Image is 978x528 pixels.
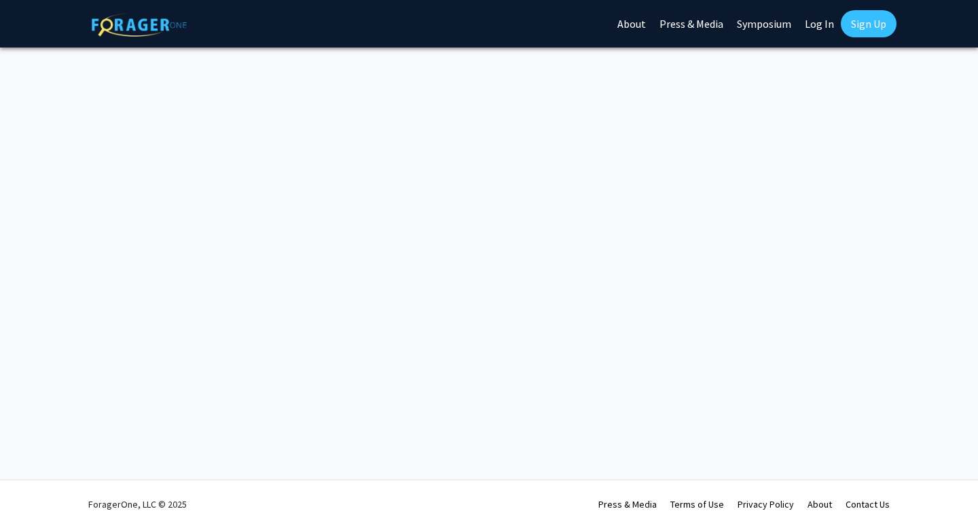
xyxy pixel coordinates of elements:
a: Terms of Use [670,498,724,510]
a: Contact Us [846,498,890,510]
img: ForagerOne Logo [92,13,187,37]
a: Press & Media [598,498,657,510]
a: Privacy Policy [738,498,794,510]
a: About [808,498,832,510]
a: Sign Up [841,10,896,37]
div: ForagerOne, LLC © 2025 [88,480,187,528]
